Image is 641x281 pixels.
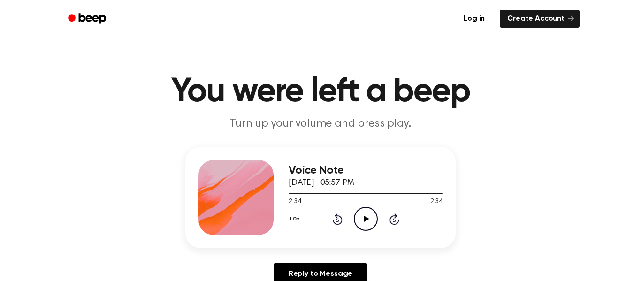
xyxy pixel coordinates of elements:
p: Turn up your volume and press play. [140,116,501,132]
a: Create Account [500,10,580,28]
span: 2:34 [289,197,301,207]
button: 1.0x [289,211,303,227]
a: Log in [454,8,494,30]
h1: You were left a beep [80,75,561,109]
span: [DATE] · 05:57 PM [289,179,354,187]
a: Beep [61,10,114,28]
h3: Voice Note [289,164,443,177]
span: 2:34 [430,197,443,207]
